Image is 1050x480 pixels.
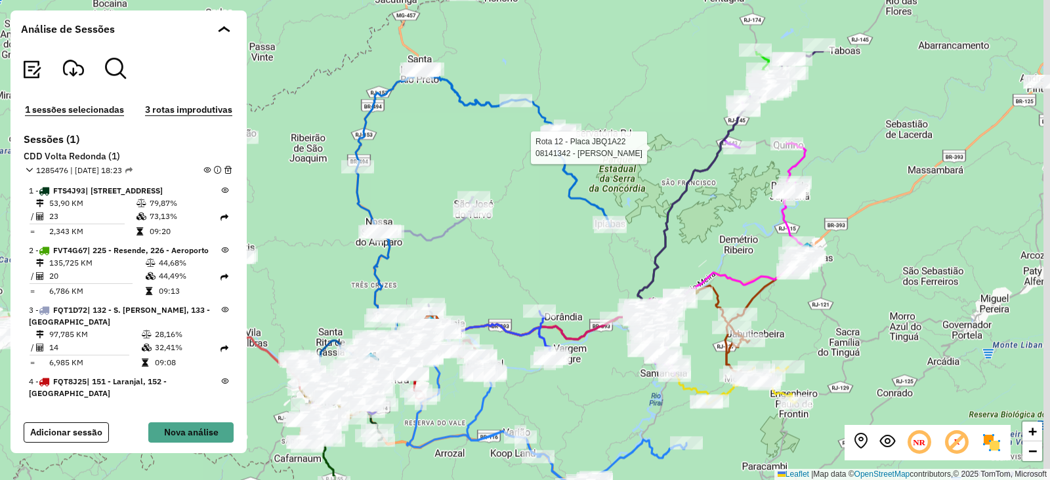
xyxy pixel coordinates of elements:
a: Leaflet [778,470,809,479]
button: 1 sessões selecionadas [21,102,128,117]
i: Distância Total [36,259,44,267]
span: FQT1D72 [53,305,87,315]
i: Total de Atividades [36,272,44,280]
td: 6,985 KM [49,356,141,369]
td: 135,725 KM [49,256,145,270]
i: % de utilização do peso [146,259,156,267]
h6: Sessões (1) [24,133,234,146]
td: / [29,341,35,354]
a: Zoom out [1022,441,1042,461]
td: / [29,270,35,283]
i: % de utilização da cubagem [136,212,146,220]
td: 44,49% [158,270,220,283]
span: FTS4J93 [53,186,85,195]
button: Visualizar relatório de Roteirização Exportadas [21,58,42,81]
img: 523 UDC Light Retiro [362,351,379,369]
div: Map data © contributors,© 2025 TomTom, Microsoft [774,469,1050,480]
td: 97,785 KM [49,328,141,341]
td: = [29,285,35,298]
i: Tempo total em rota [142,359,148,367]
span: Exibir rótulo [943,429,971,456]
td: 53,22% [149,399,220,412]
button: Nova análise [148,422,234,443]
td: 6,786 KM [49,285,145,298]
a: OpenStreetMap [854,470,910,479]
td: = [29,356,35,369]
span: 152 - São Cristóvão, 153 - Jardim Guanabara [85,186,163,195]
span: FVT4G67 [53,245,87,255]
h6: CDD Volta Redonda (1) [24,151,234,163]
i: % de utilização da cubagem [146,272,156,280]
i: Tempo total em rota [146,287,152,295]
div: Atividade não roteirizada - DISTRIBUIDORA DE BEB [409,319,442,332]
span: 3 - [29,304,221,328]
span: + [1028,423,1037,439]
span: 132 - S. Isabel, 133 - Santa Isabel do Rio Preto [29,305,210,327]
span: 225 - Resende, 226 - Aeroporto [87,245,209,255]
button: Adicionar sessão [24,422,109,443]
i: Rota exportada [220,214,228,222]
i: Total de Atividades [36,212,44,220]
button: Visualizar Romaneio Exportadas [63,58,84,81]
td: 73,13% [149,210,220,223]
i: Rota exportada [220,273,228,281]
span: 4 - [29,376,221,399]
td: 09:13 [158,285,220,298]
i: % de utilização do peso [136,199,146,207]
td: 23 [49,210,136,223]
i: % de utilização do peso [142,330,152,338]
img: Exibir/Ocultar setores [981,432,1002,453]
td: 53,90 KM [49,197,136,210]
i: Distância Total [36,199,44,207]
img: FAD CDD Volta Redonda [422,315,439,332]
span: | [811,470,813,479]
i: Total de Atividades [36,344,44,351]
img: Vassouras [799,241,816,258]
span: − [1028,443,1037,459]
span: Ocultar NR [906,429,933,456]
td: 32,41% [154,341,220,354]
i: Distância Total [36,330,44,338]
td: 14 [49,341,141,354]
td: / [29,210,35,223]
td: = [29,225,35,238]
button: Centralizar mapa no depósito ou ponto de apoio [853,433,869,452]
span: 151 - Laranjal, 152 - São Cristóvão [29,376,167,398]
button: 3 rotas improdutivas [141,102,236,117]
td: 79,87% [149,197,220,210]
span: 2 - [29,245,209,256]
i: Rota exportada [220,345,228,353]
span: Análise de Sessões [21,21,115,37]
span: FQT8J25 [53,376,87,386]
a: Zoom in [1022,422,1042,441]
td: 2,343 KM [49,225,136,238]
td: 09:08 [154,356,220,369]
span: 1 - [29,185,163,197]
td: 38,17 KM [49,399,136,412]
i: Tempo total em rota [136,228,143,235]
button: Exibir sessão original [879,433,895,452]
td: 09:20 [149,225,220,238]
td: 28,16% [154,328,220,341]
span: 1285476 | [DATE] 18:23 [36,165,133,176]
td: 20 [49,270,145,283]
td: 44,68% [158,256,220,270]
i: % de utilização da cubagem [142,344,152,351]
